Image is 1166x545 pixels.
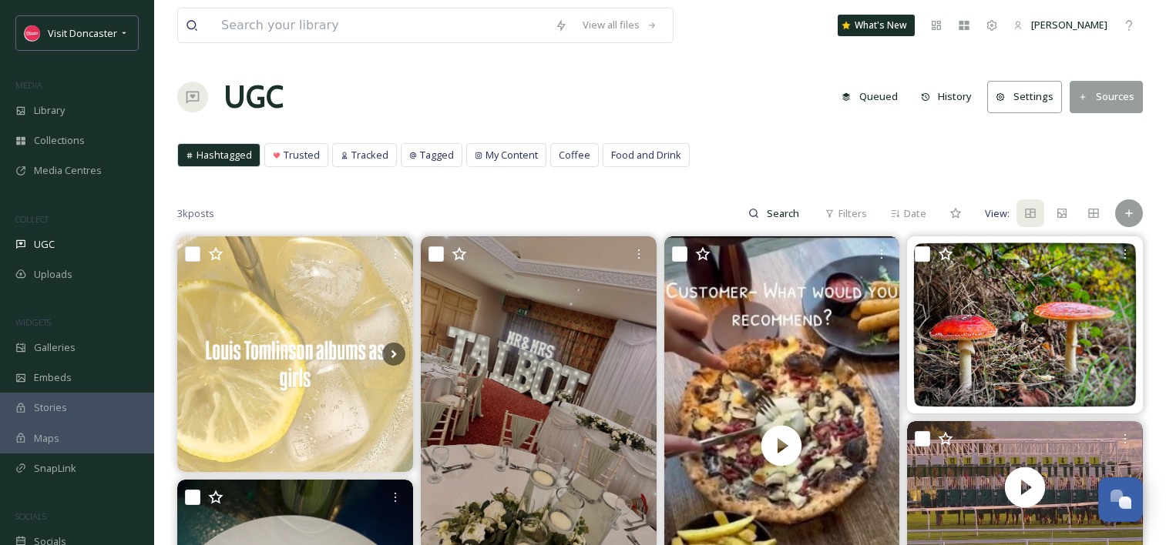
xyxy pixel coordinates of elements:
span: WIDGETS [15,316,51,328]
a: Settings [987,81,1070,112]
img: visit%20logo%20fb.jpg [25,25,40,41]
span: Uploads [34,267,72,282]
button: History [913,82,980,112]
button: Queued [834,82,906,112]
button: Settings [987,81,1062,112]
span: Tagged [420,148,454,162]
span: Embeds [34,370,72,385]
span: Trusted [284,148,320,162]
span: Date [904,206,926,221]
a: History [913,82,988,112]
span: Coffee [559,148,590,162]
button: Sources [1070,81,1143,112]
a: [PERSON_NAME] [1006,10,1115,40]
span: Tracked [351,148,388,162]
button: Open Chat [1098,477,1143,522]
span: View: [985,206,1010,221]
span: SOCIALS [15,510,46,522]
a: What's New [838,15,915,36]
input: Search [759,198,809,229]
span: My Content [486,148,538,162]
span: UGC [34,237,55,252]
img: Louis Tomlinson girls ⚽️ 🎸🍋🥕 I know I’ll have to add more when his album comes out, but here’s th... [177,236,413,472]
a: Queued [834,82,913,112]
img: Fly agaricin the woods #fungi #doncaster #shotoniphone#sheclicksnet [907,236,1143,413]
span: Media Centres [34,163,102,178]
span: Galleries [34,340,76,355]
span: SnapLink [34,461,76,476]
span: Food and Drink [611,148,681,162]
a: UGC [223,74,284,120]
span: [PERSON_NAME] [1031,18,1107,32]
span: 3k posts [177,206,214,221]
span: Stories [34,400,67,415]
a: View all files [575,10,665,40]
span: MEDIA [15,79,42,91]
span: COLLECT [15,213,49,225]
span: Filters [838,206,867,221]
span: Hashtagged [197,148,252,162]
span: Library [34,103,65,118]
input: Search your library [213,8,547,42]
span: Collections [34,133,85,148]
span: Maps [34,431,59,446]
span: Visit Doncaster [48,26,117,40]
